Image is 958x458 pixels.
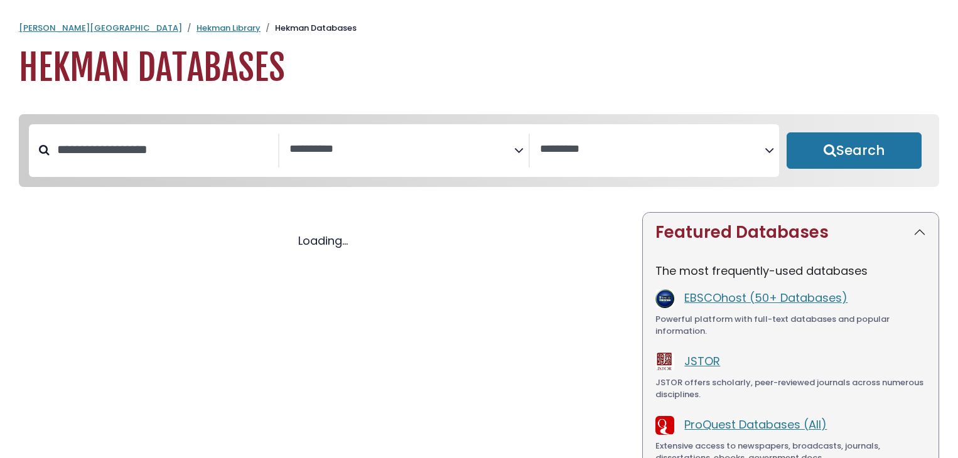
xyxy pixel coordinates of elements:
[787,132,922,169] button: Submit for Search Results
[19,22,939,35] nav: breadcrumb
[643,213,939,252] button: Featured Databases
[50,139,278,160] input: Search database by title or keyword
[19,232,627,249] div: Loading...
[684,290,848,306] a: EBSCOhost (50+ Databases)
[655,262,926,279] p: The most frequently-used databases
[19,22,182,34] a: [PERSON_NAME][GEOGRAPHIC_DATA]
[19,114,939,187] nav: Search filters
[684,417,827,432] a: ProQuest Databases (All)
[261,22,357,35] li: Hekman Databases
[196,22,261,34] a: Hekman Library
[655,376,926,401] div: JSTOR offers scholarly, peer-reviewed journals across numerous disciplines.
[655,313,926,338] div: Powerful platform with full-text databases and popular information.
[19,47,939,89] h1: Hekman Databases
[289,143,514,156] textarea: Search
[684,353,720,369] a: JSTOR
[540,143,765,156] textarea: Search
